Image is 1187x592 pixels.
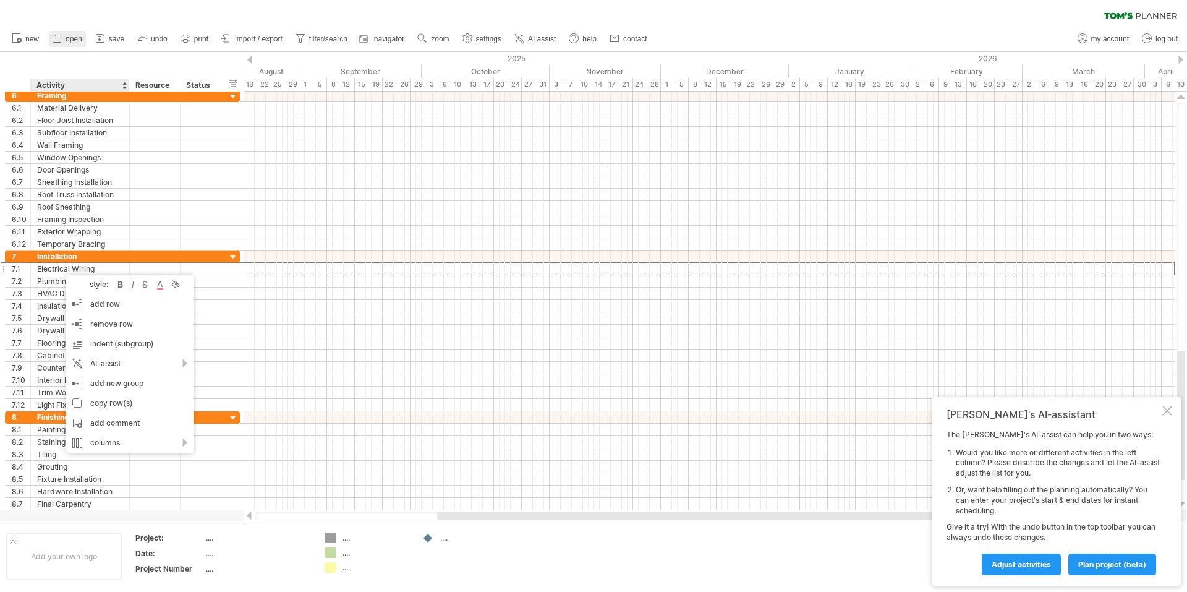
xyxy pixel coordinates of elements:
[438,78,466,91] div: 6 - 10
[66,334,194,354] div: indent (subgroup)
[37,152,123,163] div: Window Openings
[956,448,1160,479] li: Would you like more or different activities in the left column? Please describe the changes and l...
[37,139,123,151] div: Wall Framing
[883,78,911,91] div: 26 - 30
[342,562,410,573] div: ....
[66,413,194,433] div: add comment
[605,78,633,91] div: 17 - 21
[327,78,355,91] div: 8 - 12
[1078,560,1146,569] span: plan project (beta)
[911,65,1023,78] div: February 2026
[37,312,123,324] div: Drywall Hanging
[244,78,271,91] div: 18 - 22
[1023,65,1145,78] div: March 2026
[37,362,123,374] div: Countertop Installation
[12,486,30,497] div: 8.6
[186,79,213,92] div: Status
[744,78,772,91] div: 22 - 26
[36,79,122,92] div: Activity
[37,337,123,349] div: Flooring Installation
[37,288,123,299] div: HVAC Ductwork
[37,201,123,213] div: Roof Sheathing
[135,564,203,574] div: Project Number
[151,35,168,43] span: undo
[37,387,123,398] div: Trim Work
[1134,78,1162,91] div: 30 - 3
[431,35,449,43] span: zoom
[789,65,911,78] div: January 2026
[66,433,194,453] div: columns
[12,127,30,139] div: 6.3
[37,461,123,473] div: Grouting
[6,533,122,580] div: Add your own logo
[66,374,194,393] div: add new group
[37,238,123,250] div: Temporary Bracing
[12,102,30,114] div: 6.1
[12,498,30,510] div: 8.7
[800,78,828,91] div: 5 - 9
[1050,78,1078,91] div: 9 - 13
[37,350,123,361] div: Cabinet Installation
[271,78,299,91] div: 25 - 29
[12,238,30,250] div: 6.12
[1074,31,1133,47] a: my account
[772,78,800,91] div: 29 - 2
[12,213,30,225] div: 6.10
[194,35,208,43] span: print
[12,461,30,473] div: 8.4
[476,35,501,43] span: settings
[577,78,605,91] div: 10 - 14
[939,78,967,91] div: 9 - 13
[1139,31,1181,47] a: log out
[12,362,30,374] div: 7.9
[12,251,30,262] div: 7
[494,78,522,91] div: 20 - 24
[466,78,494,91] div: 13 - 17
[633,78,661,91] div: 24 - 28
[374,35,404,43] span: navigator
[582,35,597,43] span: help
[292,31,351,47] a: filter/search
[309,35,347,43] span: filter/search
[37,374,123,386] div: Interior Doors
[1068,554,1156,575] a: plan project (beta)
[206,548,310,559] div: ....
[206,564,310,574] div: ....
[566,31,600,47] a: help
[12,350,30,361] div: 7.8
[12,164,30,176] div: 6.6
[12,288,30,299] div: 7.3
[135,79,173,92] div: Resource
[206,533,310,543] div: ....
[947,408,1160,421] div: [PERSON_NAME]'s AI-assistant
[71,280,114,289] div: style:
[12,90,30,101] div: 6
[12,436,30,448] div: 8.2
[12,337,30,349] div: 7.7
[623,35,647,43] span: contact
[49,31,86,47] a: open
[66,393,194,413] div: copy row(s)
[9,31,43,47] a: new
[66,354,194,374] div: AI-assist
[37,325,123,337] div: Drywall Finishing
[37,189,123,200] div: Roof Truss Installation
[1155,35,1178,43] span: log out
[37,486,123,497] div: Hardware Installation
[109,35,124,43] span: save
[982,554,1061,575] a: Adjust activities
[995,78,1023,91] div: 23 - 27
[299,78,327,91] div: 1 - 5
[661,65,789,78] div: December 2025
[383,78,411,91] div: 22 - 26
[522,78,550,91] div: 27 - 31
[422,65,550,78] div: October 2025
[12,312,30,324] div: 7.5
[37,473,123,485] div: Fixture Installation
[342,533,410,543] div: ....
[37,399,123,411] div: Light Fixtures
[37,102,123,114] div: Material Delivery
[12,411,30,423] div: 8
[177,31,212,47] a: print
[37,114,123,126] div: Floor Joist Installation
